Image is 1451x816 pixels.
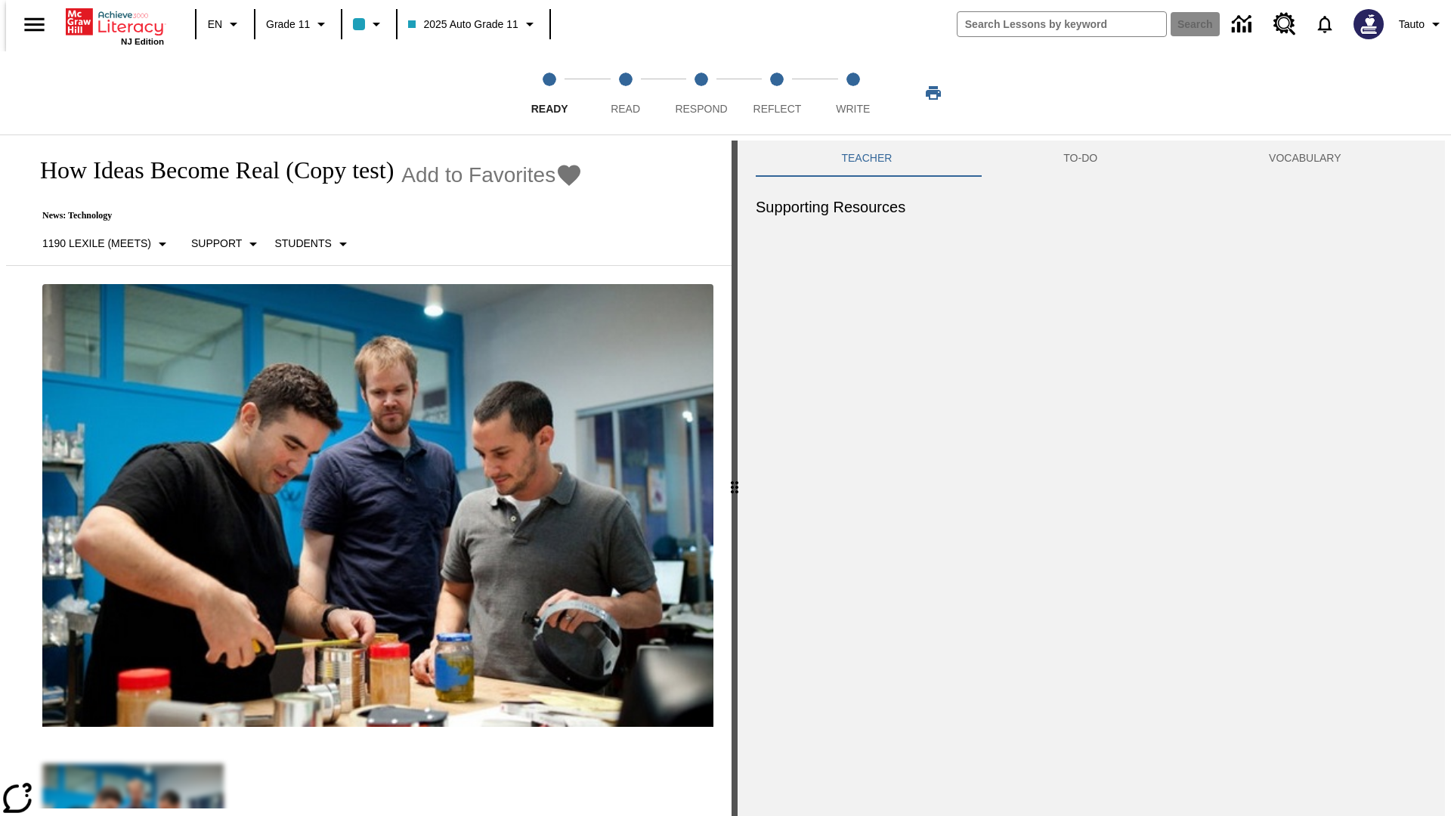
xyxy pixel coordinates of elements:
button: TO-DO [978,141,1183,177]
button: Write step 5 of 5 [809,51,897,134]
button: Add to Favorites - How Ideas Become Real (Copy test) [401,162,583,188]
button: Class: 2025 Auto Grade 11, Select your class [402,11,544,38]
button: Teacher [756,141,978,177]
a: Data Center [1223,4,1264,45]
input: search field [958,12,1166,36]
button: Read step 2 of 5 [581,51,669,134]
button: Respond step 3 of 5 [657,51,745,134]
div: reading [6,141,732,808]
button: Open side menu [12,2,57,47]
button: Select Lexile, 1190 Lexile (Meets) [36,230,178,258]
button: Scaffolds, Support [185,230,268,258]
button: Class color is light blue. Change class color [347,11,391,38]
p: Students [274,236,331,252]
span: Grade 11 [266,17,310,32]
button: Language: EN, Select a language [201,11,249,38]
span: 2025 Auto Grade 11 [408,17,518,32]
span: Read [611,103,640,115]
button: Select a new avatar [1344,5,1393,44]
a: Notifications [1305,5,1344,44]
span: Ready [531,103,568,115]
button: Select Student [268,230,357,258]
button: VOCABULARY [1183,141,1427,177]
button: Print [909,79,958,107]
div: Home [66,5,164,46]
p: Support [191,236,242,252]
h1: How Ideas Become Real (Copy test) [24,156,394,184]
p: 1190 Lexile (Meets) [42,236,151,252]
button: Grade: Grade 11, Select a grade [260,11,336,38]
span: Respond [675,103,727,115]
span: NJ Edition [121,37,164,46]
a: Resource Center, Will open in new tab [1264,4,1305,45]
span: Write [836,103,870,115]
h6: Supporting Resources [756,195,1427,219]
div: Press Enter or Spacebar and then press right and left arrow keys to move the slider [732,141,738,816]
p: News: Technology [24,210,583,221]
button: Ready step 1 of 5 [506,51,593,134]
div: Instructional Panel Tabs [756,141,1427,177]
span: Tauto [1399,17,1425,32]
img: Quirky founder Ben Kaufman tests a new product with co-worker Gaz Brown and product inventor Jon ... [42,284,713,727]
img: Avatar [1354,9,1384,39]
span: Add to Favorites [401,163,555,187]
button: Reflect step 4 of 5 [733,51,821,134]
span: Reflect [753,103,802,115]
button: Profile/Settings [1393,11,1451,38]
div: activity [738,141,1445,816]
span: EN [208,17,222,32]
